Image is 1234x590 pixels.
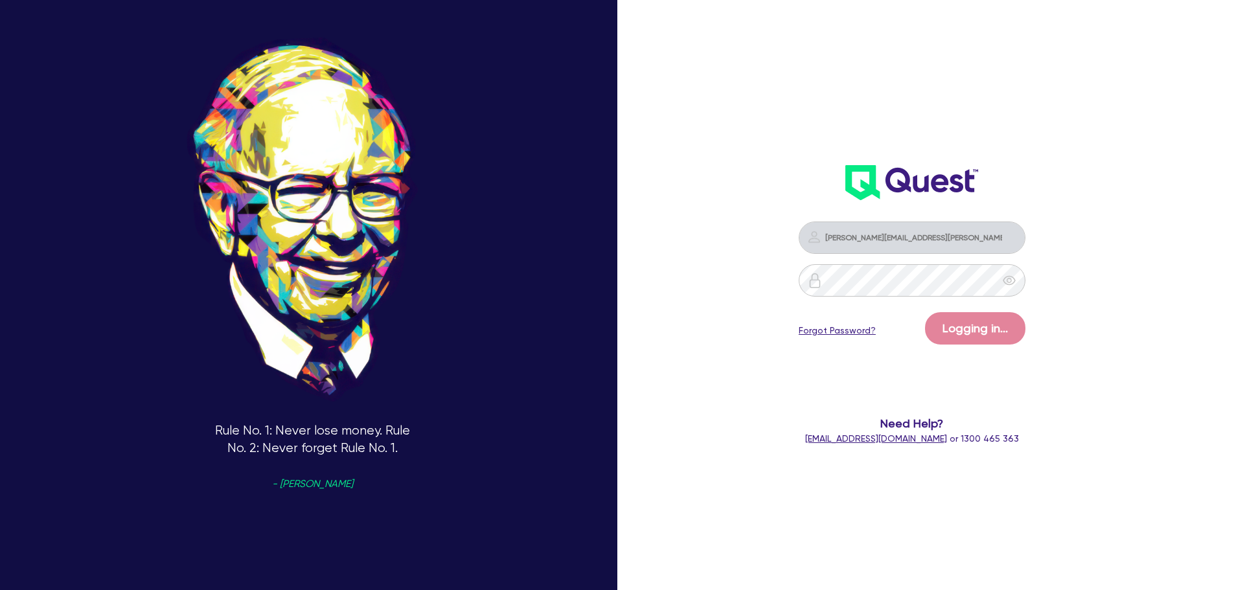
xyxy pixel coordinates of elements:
a: Forgot Password? [799,324,876,337]
button: Logging in... [925,312,1025,345]
img: icon-password [807,273,823,288]
span: - [PERSON_NAME] [272,479,353,489]
input: Email address [799,221,1025,254]
a: [EMAIL_ADDRESS][DOMAIN_NAME] [805,433,947,444]
img: icon-password [806,229,822,245]
span: eye [1003,274,1016,287]
span: Need Help? [747,414,1078,432]
img: wH2k97JdezQIQAAAABJRU5ErkJggg== [845,165,978,200]
span: or 1300 465 363 [805,433,1019,444]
